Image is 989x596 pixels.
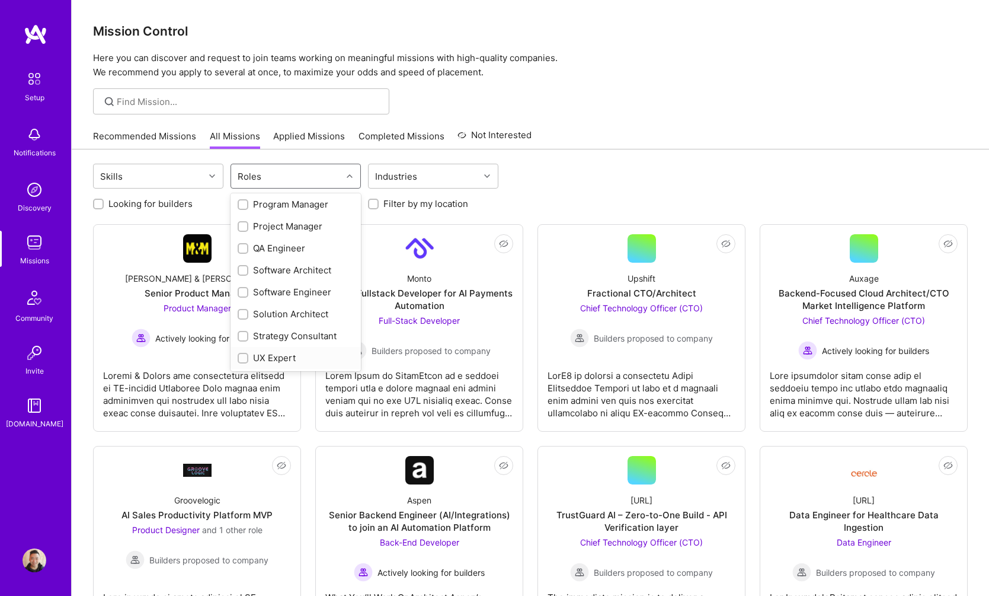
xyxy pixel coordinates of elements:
[372,168,420,185] div: Industries
[103,95,116,109] i: icon SearchGrey
[359,130,444,149] a: Completed Missions
[145,287,249,299] div: Senior Product Manager
[23,341,46,365] img: Invite
[132,525,200,535] span: Product Designer
[238,220,354,232] div: Project Manager
[407,494,431,506] div: Aspen
[20,283,49,312] img: Community
[548,234,735,422] a: UpshiftFractional CTO/ArchitectChief Technology Officer (CTO) Builders proposed to companyBuilder...
[238,352,354,364] div: UX Expert
[853,494,875,506] div: [URL]
[347,173,353,179] i: icon Chevron
[238,286,354,298] div: Software Engineer
[20,549,49,572] a: User Avatar
[325,234,513,422] a: Company LogoMontoSenior Fullstack Developer for AI Payments AutomationFull-Stack Developer Builde...
[174,494,220,506] div: Groovelogic
[548,509,735,534] div: TrustGuard AI – Zero-to-One Build - API Verification layer
[377,566,485,579] span: Actively looking for builders
[238,264,354,276] div: Software Architect
[407,272,431,285] div: Monto
[22,66,47,91] img: setup
[628,272,655,285] div: Upshift
[155,332,263,345] span: Actively looking for builders
[405,234,434,263] img: Company Logo
[802,315,925,326] span: Chief Technology Officer (CTO)
[792,563,811,582] img: Builders proposed to company
[238,242,354,254] div: QA Engineer
[238,198,354,211] div: Program Manager
[20,254,49,267] div: Missions
[943,461,953,470] i: icon EyeClosed
[325,287,513,312] div: Senior Fullstack Developer for AI Payments Automation
[816,566,935,579] span: Builders proposed to company
[23,549,46,572] img: User Avatar
[25,365,44,377] div: Invite
[15,312,53,324] div: Community
[822,345,929,357] span: Actively looking for builders
[103,234,291,422] a: Company Logo[PERSON_NAME] & [PERSON_NAME]Senior Product ManagerProduct Manager Actively looking f...
[570,329,589,348] img: Builders proposed to company
[238,330,354,342] div: Strategy Consultant
[548,360,735,419] div: LorE8 ip dolorsi a consectetu Adipi Elitseddoe Tempori ut labo et d magnaali enim admini ven quis...
[380,537,459,547] span: Back-End Developer
[238,308,354,320] div: Solution Architect
[235,168,264,185] div: Roles
[837,537,891,547] span: Data Engineer
[580,303,703,313] span: Chief Technology Officer (CTO)
[24,24,47,45] img: logo
[23,394,46,417] img: guide book
[132,329,151,348] img: Actively looking for builders
[484,173,490,179] i: icon Chevron
[770,287,958,312] div: Backend-Focused Cloud Architect/CTO Market Intelligence Platform
[325,360,513,419] div: Lorem Ipsum do SitamEtcon ad e seddoei tempori utla e dolore magnaal eni admini veniam qui no exe...
[18,202,52,214] div: Discovery
[103,360,291,419] div: Loremi & Dolors ame consectetura elitsedd ei TE-incidid Utlaboree Dolo magnaa enim adminimven qui...
[770,509,958,534] div: Data Engineer for Healthcare Data Ingestion
[23,123,46,146] img: bell
[594,332,713,345] span: Builders proposed to company
[580,537,703,547] span: Chief Technology Officer (CTO)
[499,239,508,248] i: icon EyeClosed
[93,24,968,39] h3: Mission Control
[121,509,273,521] div: AI Sales Productivity Platform MVP
[117,95,380,108] input: Find Mission...
[721,461,731,470] i: icon EyeClosed
[372,345,491,357] span: Builders proposed to company
[164,303,231,313] span: Product Manager
[770,360,958,419] div: Lore ipsumdolor sitam conse adip el seddoeiu tempo inc utlabo etdo magnaaliq enima minimve qui. N...
[210,130,260,149] a: All Missions
[202,525,263,535] span: and 1 other role
[587,287,696,299] div: Fractional CTO/Architect
[405,456,434,485] img: Company Logo
[97,168,126,185] div: Skills
[149,554,268,566] span: Builders proposed to company
[379,315,460,326] span: Full-Stack Developer
[594,566,713,579] span: Builders proposed to company
[277,461,286,470] i: icon EyeClosed
[770,234,958,422] a: AuxageBackend-Focused Cloud Architect/CTO Market Intelligence PlatformChief Technology Officer (C...
[721,239,731,248] i: icon EyeClosed
[125,272,269,285] div: [PERSON_NAME] & [PERSON_NAME]
[570,563,589,582] img: Builders proposed to company
[23,231,46,254] img: teamwork
[943,239,953,248] i: icon EyeClosed
[325,509,513,534] div: Senior Backend Engineer (AI/Integrations) to join an AI Automation Platform
[183,464,212,476] img: Company Logo
[849,272,879,285] div: Auxage
[23,178,46,202] img: discovery
[273,130,345,149] a: Applied Missions
[850,461,878,480] img: Company Logo
[354,563,373,582] img: Actively looking for builders
[383,197,468,210] label: Filter by my location
[630,494,652,506] div: [URL]
[93,51,968,79] p: Here you can discover and request to join teams working on meaningful missions with high-quality ...
[457,128,532,149] a: Not Interested
[183,234,212,263] img: Company Logo
[14,146,56,159] div: Notifications
[6,417,63,430] div: [DOMAIN_NAME]
[93,130,196,149] a: Recommended Missions
[209,173,215,179] i: icon Chevron
[798,341,817,360] img: Actively looking for builders
[108,197,193,210] label: Looking for builders
[499,461,508,470] i: icon EyeClosed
